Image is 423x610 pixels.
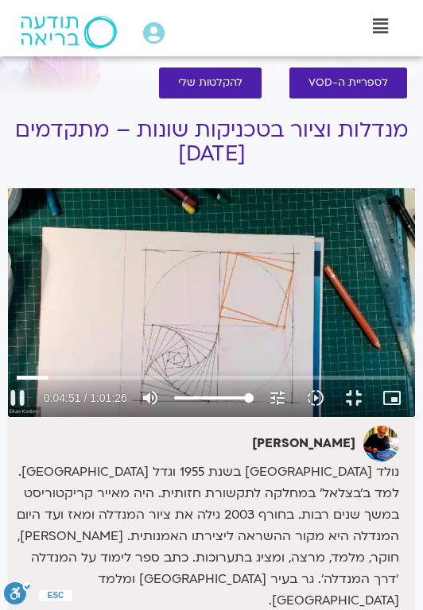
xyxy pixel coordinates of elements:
img: איתן קדמי [363,426,399,461]
h1: מנדלות וציור בטכניקות שונות – מתקדמים [DATE] [8,118,415,166]
img: תודעה בריאה [21,16,116,48]
span: לספריית ה-VOD [309,77,388,89]
span: להקלטות שלי [178,77,243,89]
a: להקלטות שלי [159,68,262,98]
a: לספריית ה-VOD [289,68,407,98]
strong: [PERSON_NAME] [252,434,355,452]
